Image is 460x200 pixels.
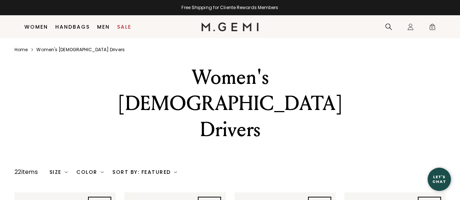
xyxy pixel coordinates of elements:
[36,47,124,53] a: Women's [DEMOGRAPHIC_DATA] drivers
[174,171,177,174] img: chevron-down.svg
[49,169,68,175] div: Size
[15,47,28,53] a: Home
[65,171,68,174] img: chevron-down.svg
[429,25,436,32] span: 0
[112,169,177,175] div: Sort By: Featured
[117,24,131,30] a: Sale
[101,171,104,174] img: chevron-down.svg
[24,24,48,30] a: Women
[15,168,38,176] div: 22 items
[95,64,365,143] div: Women's [DEMOGRAPHIC_DATA] Drivers
[76,169,104,175] div: Color
[428,175,451,184] div: Let's Chat
[97,24,110,30] a: Men
[201,23,259,31] img: M.Gemi
[55,24,90,30] a: Handbags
